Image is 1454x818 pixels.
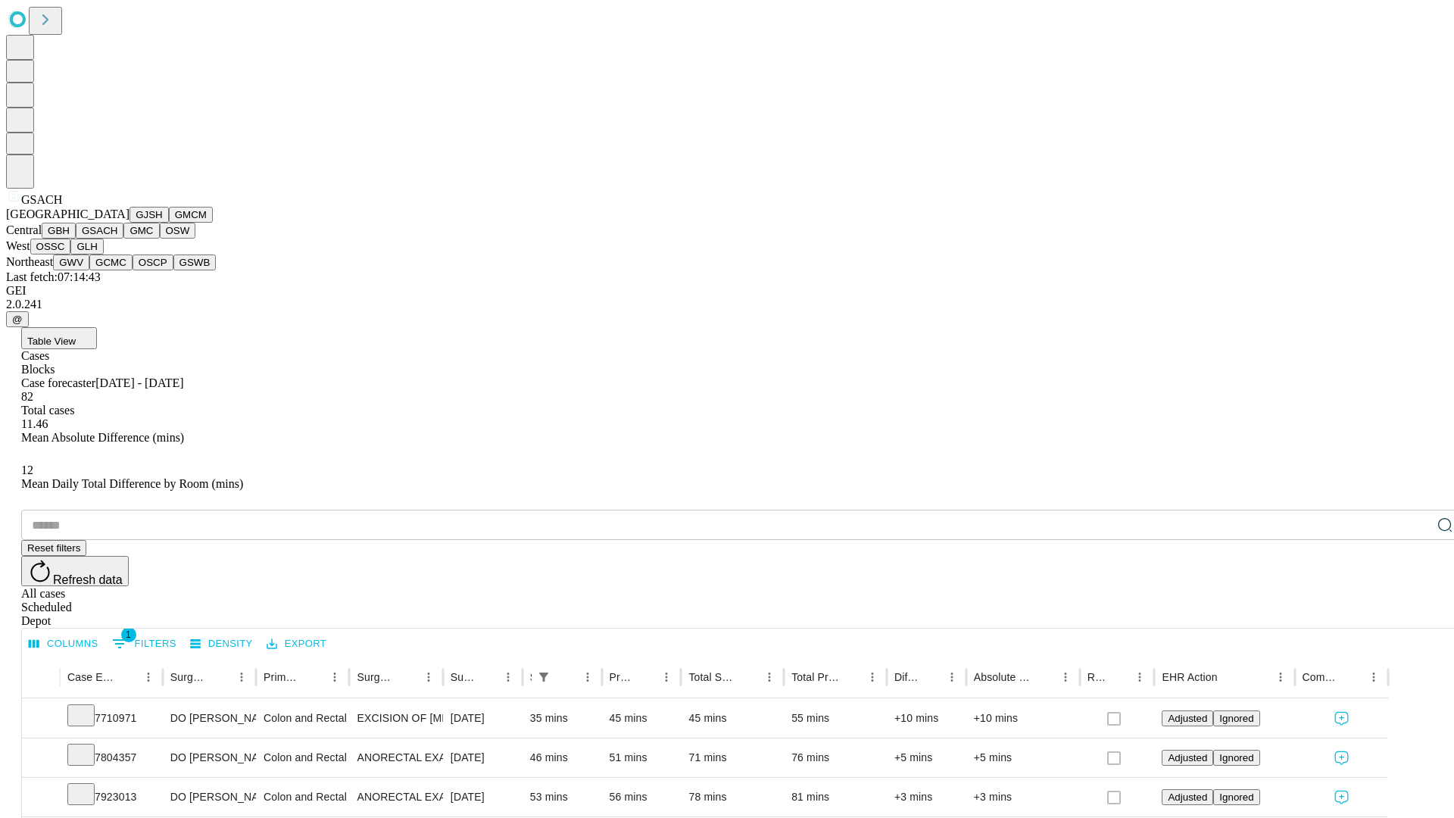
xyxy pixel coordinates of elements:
button: OSSC [30,239,71,254]
button: Reset filters [21,540,86,556]
button: Table View [21,327,97,349]
div: 78 mins [688,778,776,816]
button: GMC [123,223,159,239]
div: 45 mins [688,699,776,738]
div: Colon and Rectal Surgery [264,699,342,738]
span: Adjusted [1168,713,1207,724]
div: 55 mins [791,699,879,738]
span: Case forecaster [21,376,95,389]
div: Surgery Name [357,671,395,683]
button: Menu [656,667,677,688]
span: 82 [21,390,33,403]
button: GBH [42,223,76,239]
div: ANORECTAL EXAM UNDER ANESTHESIA [357,738,435,777]
div: Case Epic Id [67,671,115,683]
div: Comments [1303,671,1340,683]
div: ANORECTAL EXAM UNDER ANESTHESIA [357,778,435,816]
div: Absolute Difference [974,671,1032,683]
button: Sort [1342,667,1363,688]
div: Difference [894,671,919,683]
div: [DATE] [451,699,515,738]
div: 56 mins [610,778,674,816]
div: DO [PERSON_NAME] Do [170,738,248,777]
button: Sort [920,667,941,688]
button: Adjusted [1162,750,1213,766]
div: 45 mins [610,699,674,738]
button: Sort [1219,667,1240,688]
div: +10 mins [894,699,959,738]
button: Show filters [533,667,554,688]
button: Show filters [108,632,180,656]
button: GSACH [76,223,123,239]
span: Mean Daily Total Difference by Room (mins) [21,477,243,490]
button: GJSH [129,207,169,223]
button: Ignored [1213,750,1259,766]
span: GSACH [21,193,62,206]
button: Menu [941,667,963,688]
button: GSWB [173,254,217,270]
button: Sort [841,667,862,688]
span: Adjusted [1168,752,1207,763]
button: Sort [1034,667,1055,688]
div: 46 mins [530,738,594,777]
span: Last fetch: 07:14:43 [6,270,101,283]
div: Total Scheduled Duration [688,671,736,683]
span: [GEOGRAPHIC_DATA] [6,208,129,220]
button: Menu [1129,667,1150,688]
button: Ignored [1213,789,1259,805]
button: Refresh data [21,556,129,586]
span: Central [6,223,42,236]
button: Expand [30,706,52,732]
button: Adjusted [1162,710,1213,726]
button: GMCM [169,207,213,223]
div: +10 mins [974,699,1072,738]
button: Expand [30,785,52,811]
div: 7710971 [67,699,155,738]
div: [DATE] [451,778,515,816]
div: 76 mins [791,738,879,777]
div: +5 mins [974,738,1072,777]
div: 7804357 [67,738,155,777]
div: 7923013 [67,778,155,816]
div: DO [PERSON_NAME] Do [170,699,248,738]
div: 35 mins [530,699,594,738]
button: Menu [138,667,159,688]
span: Ignored [1219,791,1253,803]
span: Ignored [1219,752,1253,763]
div: Predicted In Room Duration [610,671,634,683]
button: Menu [498,667,519,688]
span: [DATE] - [DATE] [95,376,183,389]
button: Sort [1108,667,1129,688]
button: Ignored [1213,710,1259,726]
button: Menu [1270,667,1291,688]
button: Sort [635,667,656,688]
button: Menu [862,667,883,688]
span: Table View [27,336,76,347]
span: 11.46 [21,417,48,430]
button: Select columns [25,632,102,656]
button: GCMC [89,254,133,270]
button: Sort [117,667,138,688]
button: Expand [30,745,52,772]
button: Sort [303,667,324,688]
button: OSCP [133,254,173,270]
div: 81 mins [791,778,879,816]
div: Primary Service [264,671,301,683]
div: DO [PERSON_NAME] Do [170,778,248,816]
span: Northeast [6,255,53,268]
div: Surgeon Name [170,671,208,683]
div: Colon and Rectal Surgery [264,778,342,816]
span: 1 [121,627,136,642]
div: Surgery Date [451,671,475,683]
span: Reset filters [27,542,80,554]
div: [DATE] [451,738,515,777]
button: Sort [556,667,577,688]
div: 2.0.241 [6,298,1448,311]
button: Density [186,632,257,656]
button: Sort [476,667,498,688]
span: Total cases [21,404,74,417]
span: Refresh data [53,573,123,586]
button: Sort [210,667,231,688]
div: 71 mins [688,738,776,777]
button: OSW [160,223,196,239]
